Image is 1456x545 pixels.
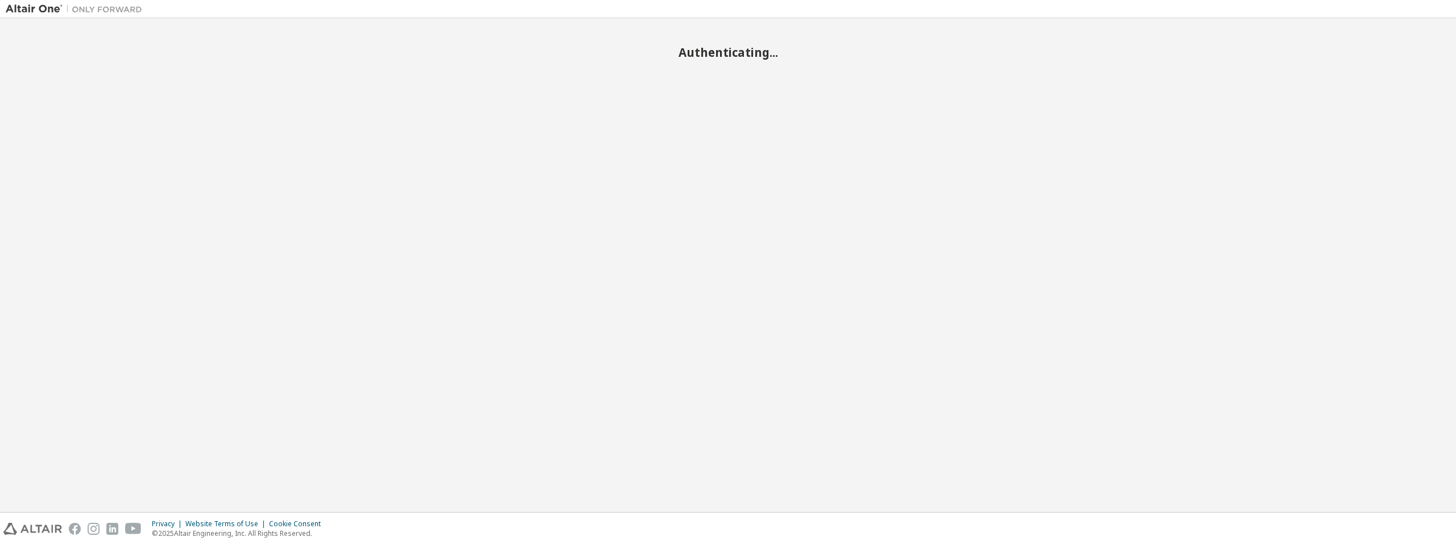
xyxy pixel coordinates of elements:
img: facebook.svg [69,523,81,535]
img: youtube.svg [125,523,142,535]
img: altair_logo.svg [3,523,62,535]
h2: Authenticating... [6,45,1450,60]
img: instagram.svg [88,523,100,535]
img: Altair One [6,3,148,15]
div: Cookie Consent [269,519,328,529]
p: © 2025 Altair Engineering, Inc. All Rights Reserved. [152,529,328,538]
div: Privacy [152,519,185,529]
img: linkedin.svg [106,523,118,535]
div: Website Terms of Use [185,519,269,529]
